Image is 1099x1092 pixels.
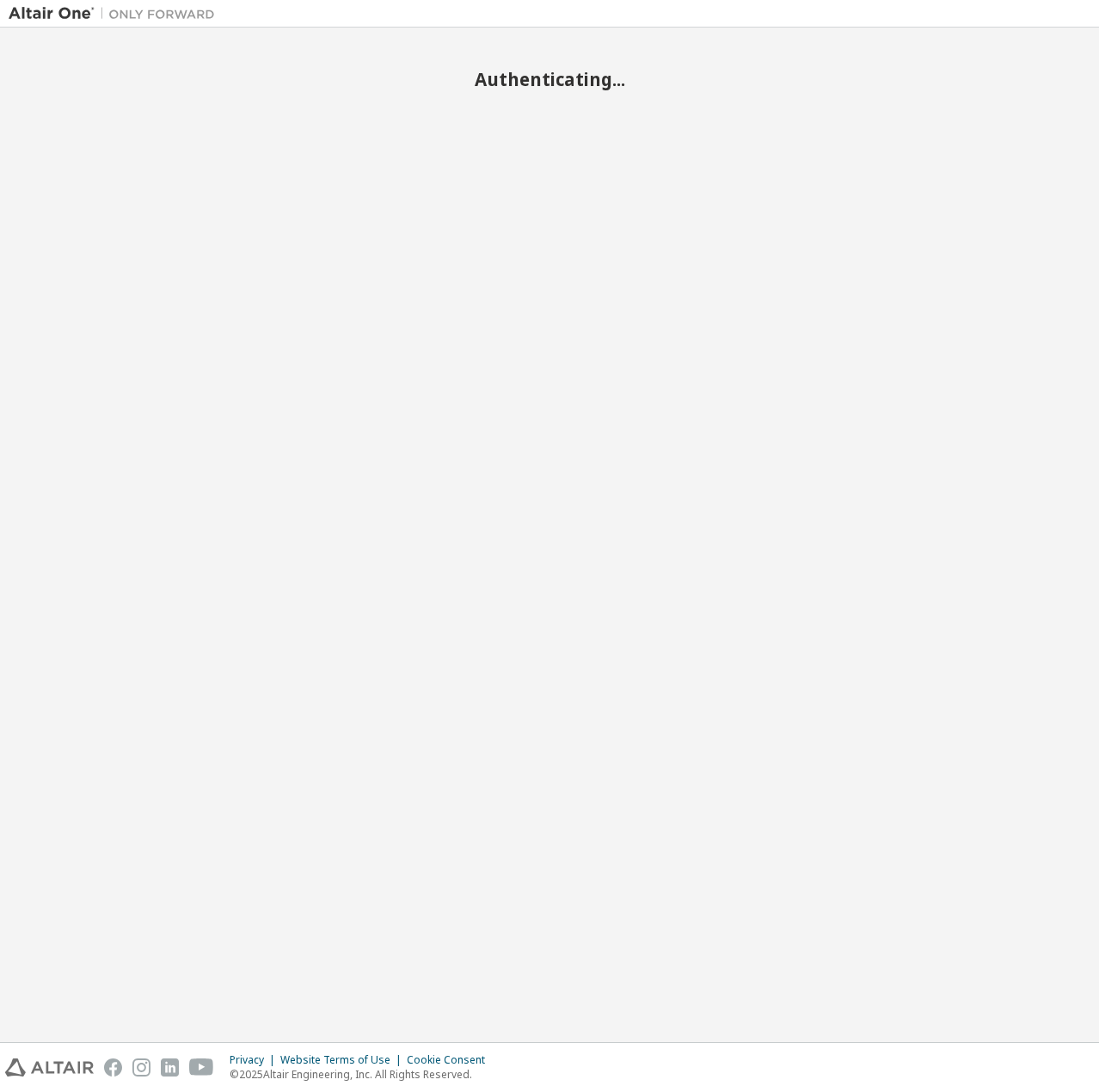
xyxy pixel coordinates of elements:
[407,1053,495,1067] div: Cookie Consent
[132,1058,150,1077] img: instagram.svg
[230,1067,495,1082] p: © 2025 Altair Engineering, Inc. All Rights Reserved.
[9,5,224,22] img: Altair One
[280,1053,407,1067] div: Website Terms of Use
[189,1058,214,1077] img: youtube.svg
[5,1058,94,1077] img: altair_logo.svg
[104,1058,122,1077] img: facebook.svg
[9,68,1090,90] h2: Authenticating...
[230,1053,280,1067] div: Privacy
[161,1058,179,1077] img: linkedin.svg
